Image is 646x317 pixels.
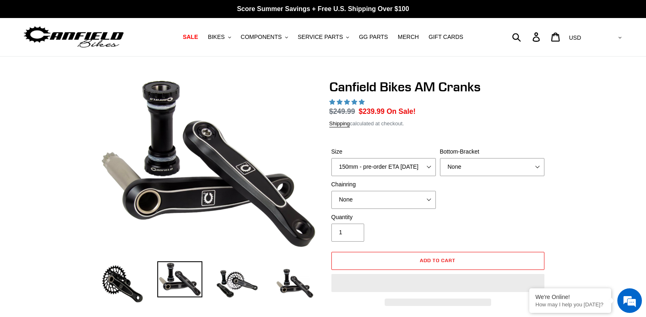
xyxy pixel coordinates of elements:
[331,180,436,189] label: Chainring
[359,34,388,41] span: GG PARTS
[179,32,202,43] a: SALE
[272,261,317,306] img: Load image into Gallery viewer, CANFIELD-AM_DH-CRANKS
[535,294,605,300] div: We're Online!
[331,147,436,156] label: Size
[298,34,343,41] span: SERVICE PARTS
[329,99,366,105] span: 4.97 stars
[398,34,419,41] span: MERCH
[329,120,350,127] a: Shipping
[329,79,546,95] h1: Canfield Bikes AM Cranks
[424,32,467,43] a: GIFT CARDS
[294,32,353,43] button: SERVICE PARTS
[23,24,125,50] img: Canfield Bikes
[102,81,315,247] img: Canfield Cranks
[329,107,355,115] s: $249.99
[237,32,292,43] button: COMPONENTS
[428,34,463,41] span: GIFT CARDS
[387,106,416,117] span: On Sale!
[241,34,282,41] span: COMPONENTS
[394,32,423,43] a: MERCH
[535,301,605,308] p: How may I help you today?
[355,32,392,43] a: GG PARTS
[329,120,546,128] div: calculated at checkout.
[204,32,235,43] button: BIKES
[100,261,145,306] img: Load image into Gallery viewer, Canfield Bikes AM Cranks
[215,261,260,306] img: Load image into Gallery viewer, Canfield Bikes AM Cranks
[420,257,456,263] span: Add to cart
[183,34,198,41] span: SALE
[157,261,202,297] img: Load image into Gallery viewer, Canfield Cranks
[208,34,224,41] span: BIKES
[331,213,436,222] label: Quantity
[331,252,544,270] button: Add to cart
[440,147,544,156] label: Bottom-Bracket
[359,107,385,115] span: $239.99
[517,28,537,46] input: Search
